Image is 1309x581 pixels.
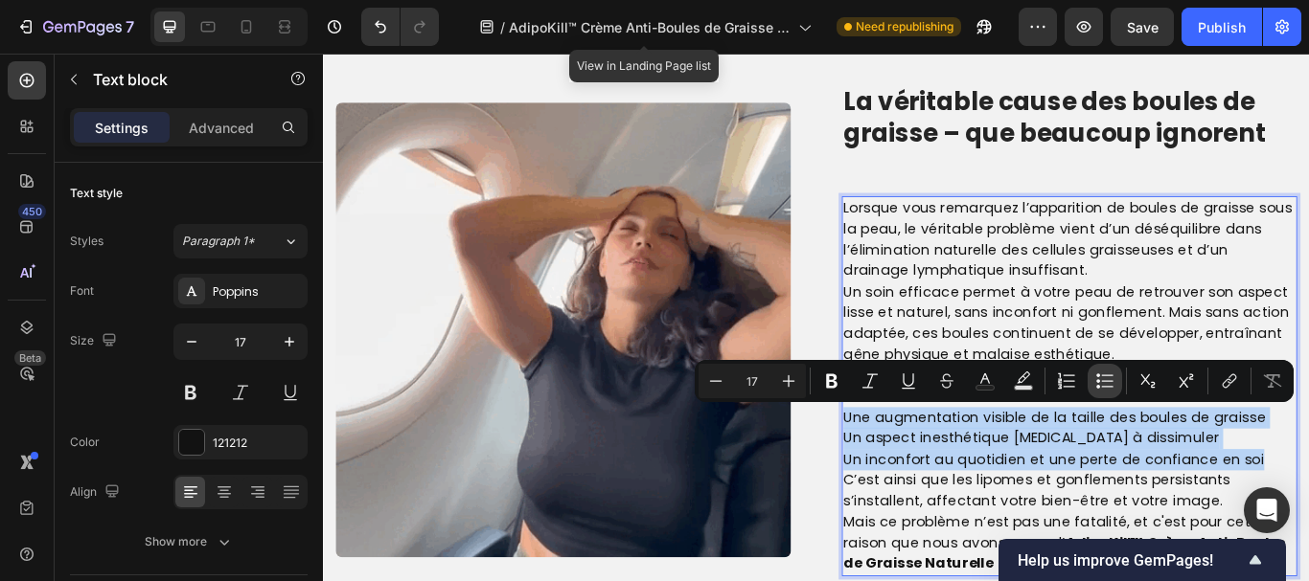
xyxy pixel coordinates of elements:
div: Text style [70,185,123,202]
p: Lorsque vous remarquez l’apparition de boules de graisse sous la peau, le véritable problème vien... [607,168,1134,266]
span: AdipoKill™ Crème Anti-Boules de Graisse Naturelle [509,17,791,37]
div: 450 [18,204,46,219]
div: Color [70,434,100,451]
div: Font [70,282,94,300]
p: Une augmentation visible de la taille des boules de graisse Un aspect inesthétique [MEDICAL_DATA]... [607,413,1134,486]
span: Paragraph 1* [182,233,255,250]
div: Poppins [213,283,303,301]
div: Open Intercom Messenger [1244,487,1290,533]
p: Advanced [189,118,254,138]
button: 7 [8,8,143,46]
button: Show survey - Help us improve GemPages! [1018,548,1267,571]
iframe: Design area [323,54,1309,581]
p: Text block [93,68,256,91]
p: 7 [126,15,134,38]
p: Un soin efficace permet à votre peau de retrouver son aspect lisse et naturel, sans inconfort ni ... [607,266,1134,364]
p: Settings [95,118,149,138]
div: Undo/Redo [361,8,439,46]
button: Save [1111,8,1174,46]
div: Beta [14,350,46,366]
div: Editor contextual toolbar [695,360,1294,402]
button: Show more [70,525,308,559]
div: Align [70,480,124,505]
button: Publish [1182,8,1262,46]
p: Résultat ? [607,364,1134,389]
p: C’est ainsi que les lipomes et gonflements persistants s’installent, affectant votre bien-être et... [607,485,1134,534]
div: Styles [70,233,103,250]
div: Publish [1198,17,1246,37]
div: 121212 [213,435,303,452]
h2: Rich Text Editor. Editing area: main [605,35,1136,151]
span: Help us improve GemPages! [1018,551,1244,570]
div: Size [70,328,121,354]
span: Save [1127,19,1159,35]
span: Need republishing [856,18,953,35]
p: La véritable cause des boules de graisse – que beaucoup ignorent [607,37,1134,149]
button: Paragraph 1* [173,224,308,258]
span: / [500,17,505,37]
div: Show more [145,532,234,551]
